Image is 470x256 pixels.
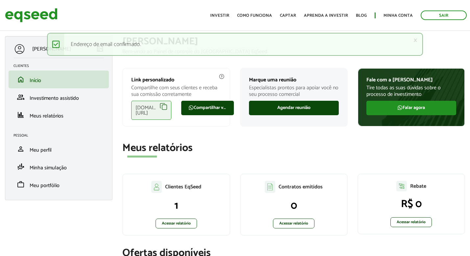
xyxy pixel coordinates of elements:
p: Fale com a [PERSON_NAME] [366,77,456,83]
span: home [17,75,25,83]
p: R$ 0 [365,198,458,210]
img: EqSeed [5,7,58,24]
p: [PERSON_NAME] [32,46,71,52]
a: Aprenda a investir [304,13,348,18]
img: FaWhatsapp.svg [397,105,403,110]
span: Meu perfil [30,146,52,155]
a: homeInício [13,75,104,83]
span: Minha simulação [30,163,67,172]
p: Contratos emitidos [279,184,323,190]
p: Link personalizado [131,77,221,83]
img: agent-contratos.svg [265,181,275,193]
span: Investimento assistido [30,94,79,103]
li: Minha simulação [9,158,109,176]
a: Minha conta [383,13,413,18]
span: Meus relatórios [30,112,63,120]
p: Compartilhe com seus clientes e receba sua comissão corretamente [131,85,221,97]
span: finance_mode [17,163,25,171]
a: Blog [356,13,367,18]
a: groupInvestimento assistido [13,93,104,101]
span: person [17,145,25,153]
a: Captar [280,13,296,18]
li: Meu perfil [9,140,109,158]
p: Marque uma reunião [249,77,339,83]
p: Especialistas prontos para apoiar você no seu processo comercial [249,85,339,97]
p: Tire todas as suas dúvidas sobre o processo de investimento [366,85,456,97]
span: work [17,181,25,188]
p: 1 [130,200,223,212]
span: Início [30,76,41,85]
a: Compartilhar via WhatsApp [181,101,234,115]
a: Falar agora [366,101,456,115]
a: Sair [421,11,467,20]
li: Início [9,71,109,88]
h2: Pessoal [13,134,109,138]
div: Endereço de email confirmado. [47,33,423,56]
img: FaWhatsapp.svg [188,105,194,110]
p: Rebate [410,183,426,189]
img: agent-relatorio.svg [396,181,407,191]
span: finance [17,111,25,119]
div: [DOMAIN_NAME][URL] [131,101,171,120]
a: workMeu portfólio [13,181,104,188]
a: Agendar reunião [249,101,339,115]
h2: Meus relatórios [122,142,465,154]
a: financeMeus relatórios [13,111,104,119]
a: Acessar relatório [273,219,314,228]
a: finance_modeMinha simulação [13,163,104,171]
a: Acessar relatório [390,217,432,227]
img: agent-clientes.svg [151,181,162,193]
li: Meu portfólio [9,176,109,193]
a: Como funciona [237,13,272,18]
p: Clientes EqSeed [165,184,201,190]
span: Meu portfólio [30,181,60,190]
h2: Clientes [13,64,109,68]
li: Investimento assistido [9,88,109,106]
li: Meus relatórios [9,106,109,124]
span: group [17,93,25,101]
p: 0 [247,200,340,212]
a: Acessar relatório [156,219,197,228]
img: agent-meulink-info2.svg [219,74,225,79]
a: personMeu perfil [13,145,104,153]
a: Investir [210,13,229,18]
a: × [413,37,417,44]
